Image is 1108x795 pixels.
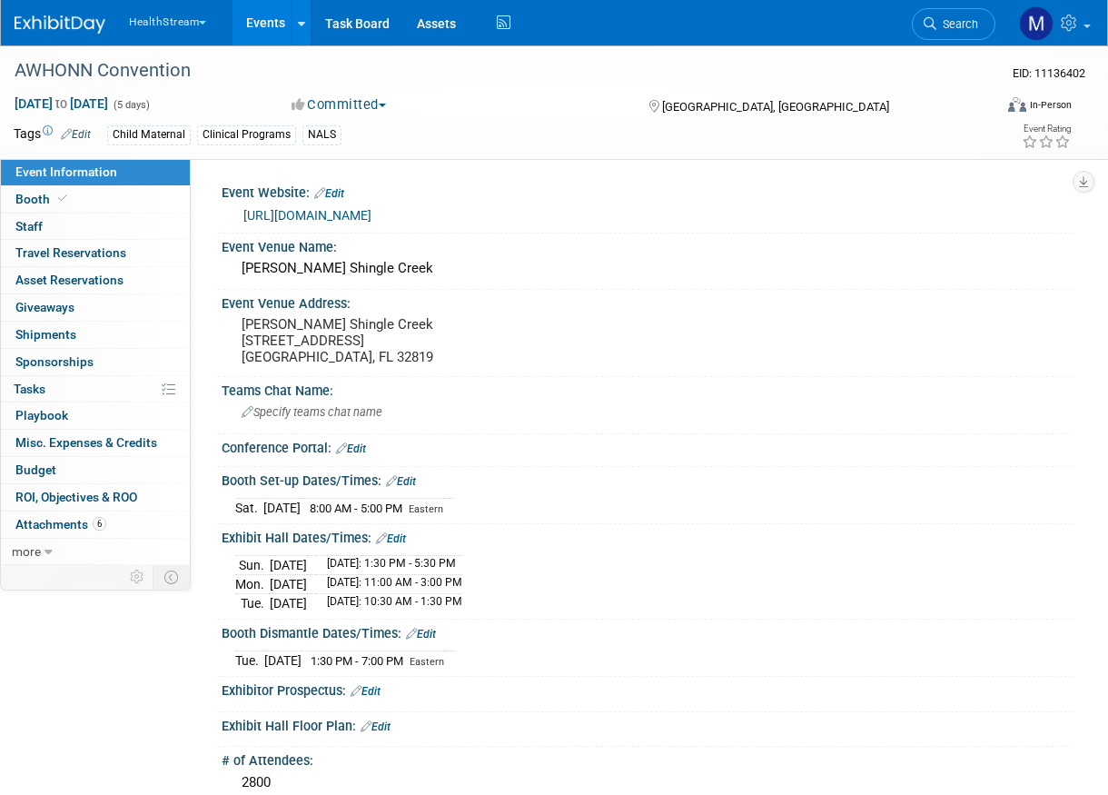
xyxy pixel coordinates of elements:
span: Misc. Expenses & Credits [15,435,157,450]
span: to [53,96,70,111]
td: Toggle Event Tabs [153,565,191,589]
a: Edit [351,685,381,698]
a: Staff [1,214,190,240]
span: 8:00 AM - 5:00 PM [310,502,402,515]
div: Exhibit Hall Dates/Times: [222,524,1072,548]
a: Asset Reservations [1,267,190,293]
div: In-Person [1029,98,1072,112]
span: Sponsorships [15,354,94,369]
td: [DATE] [270,593,307,612]
span: (5 days) [112,99,150,111]
a: Travel Reservations [1,240,190,266]
span: Attachments [15,517,106,532]
div: Exhibitor Prospectus: [222,677,1072,701]
a: Edit [61,128,91,141]
div: Clinical Programs [197,125,296,144]
td: [DATE]: 10:30 AM - 1:30 PM [316,593,462,612]
td: [DATE] [270,555,307,574]
div: Event Format [918,94,1072,122]
td: Personalize Event Tab Strip [122,565,153,589]
span: Tasks [14,382,45,396]
div: Child Maternal [107,125,191,144]
span: Event ID: 11136402 [1013,66,1085,80]
a: Shipments [1,322,190,348]
pre: [PERSON_NAME] Shingle Creek [STREET_ADDRESS] [GEOGRAPHIC_DATA], FL 32819 [242,316,556,365]
span: Travel Reservations [15,245,126,260]
span: Budget [15,462,56,477]
a: Sponsorships [1,349,190,375]
div: Event Venue Address: [222,290,1072,313]
a: Attachments6 [1,512,190,538]
div: NALS [302,125,341,144]
a: Event Information [1,159,190,185]
span: more [12,544,41,559]
span: 1:30 PM - 7:00 PM [311,654,403,668]
div: [PERSON_NAME] Shingle Creek [235,254,1058,283]
span: Shipments [15,327,76,342]
td: Tue. [235,593,270,612]
div: Booth Dismantle Dates/Times: [222,620,1072,643]
span: Event Information [15,164,117,179]
a: Search [912,8,995,40]
span: [GEOGRAPHIC_DATA], [GEOGRAPHIC_DATA] [662,100,889,114]
a: Edit [406,628,436,641]
span: Specify teams chat name [242,405,382,419]
div: Conference Portal: [222,434,1072,458]
td: [DATE]: 11:00 AM - 3:00 PM [316,574,462,593]
span: Staff [15,219,43,234]
div: Event Website: [222,179,1072,203]
td: Mon. [235,574,270,593]
td: Tags [14,124,91,145]
span: Playbook [15,408,68,422]
div: Event Rating [1022,124,1071,134]
img: Format-Inperson.png [1008,97,1026,112]
a: ROI, Objectives & ROO [1,484,190,511]
span: 6 [93,517,106,531]
span: Search [936,17,978,31]
a: Edit [314,187,344,200]
div: AWHONN Convention [8,55,981,87]
a: Playbook [1,402,190,429]
a: Edit [386,475,416,488]
a: Tasks [1,376,190,402]
button: Committed [285,95,393,114]
a: Edit [361,720,391,733]
div: Booth Set-up Dates/Times: [222,467,1072,491]
a: Budget [1,457,190,483]
a: Edit [376,532,406,545]
span: Eastern [410,656,444,668]
span: ROI, Objectives & ROO [15,490,137,504]
div: Teams Chat Name: [222,377,1072,400]
span: Asset Reservations [15,273,124,287]
div: Exhibit Hall Floor Plan: [222,712,1072,736]
a: Giveaways [1,294,190,321]
a: Misc. Expenses & Credits [1,430,190,456]
a: [URL][DOMAIN_NAME] [243,208,371,223]
td: Tue. [235,651,264,670]
a: Booth [1,186,190,213]
div: Event Venue Name: [222,234,1072,256]
a: Edit [336,442,366,455]
span: Booth [15,192,71,206]
td: Sun. [235,555,270,574]
a: more [1,539,190,565]
td: [DATE] [264,651,302,670]
span: [DATE] [DATE] [14,95,109,112]
img: ExhibitDay [15,15,105,34]
td: [DATE]: 1:30 PM - 5:30 PM [316,555,462,574]
div: # of Attendees: [222,747,1072,770]
td: [DATE] [270,574,307,593]
span: Giveaways [15,300,74,314]
td: [DATE] [263,498,301,517]
img: Maya Storry [1019,6,1054,41]
span: Eastern [409,503,443,515]
i: Booth reservation complete [58,194,67,204]
td: Sat. [235,498,263,517]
